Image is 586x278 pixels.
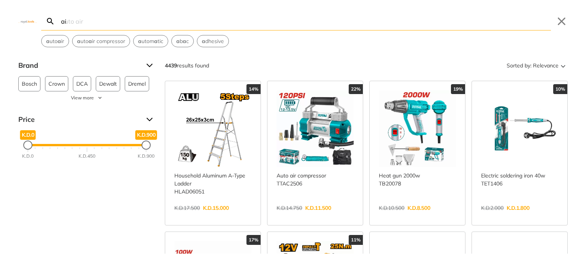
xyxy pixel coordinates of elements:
[183,38,186,45] strong: a
[77,37,125,45] span: uto ir compressor
[99,77,117,91] span: Dewalt
[165,59,209,72] div: results found
[172,35,193,47] button: Select suggestion: abac
[48,77,65,91] span: Crown
[46,37,64,45] span: uto ir
[133,35,168,47] div: Suggestion: automatic
[349,235,363,245] div: 11%
[349,84,363,94] div: 22%
[18,19,37,23] img: Close
[505,59,568,72] button: Sorted by:Relevance Sort
[89,38,92,45] strong: a
[125,76,149,91] button: Dremel
[58,38,61,45] strong: a
[60,12,551,30] input: Search…
[197,35,229,47] div: Suggestion: adhesive
[76,77,88,91] span: DCA
[45,76,68,91] button: Crown
[138,153,155,160] div: K.D.900
[18,59,140,72] span: Brand
[555,15,568,27] button: Close
[18,76,40,91] button: Bosch
[165,62,177,69] strong: 4439
[22,153,34,160] div: K.D.0
[176,38,180,45] strong: a
[197,35,229,47] button: Select suggestion: adhesive
[72,35,130,47] button: Select suggestion: auto air compressor
[171,35,194,47] div: Suggestion: abac
[176,37,189,45] span: b c
[559,61,568,70] svg: Sort
[42,35,69,47] button: Select suggestion: auto air
[553,84,567,94] div: 10%
[77,38,80,45] strong: a
[96,76,120,91] button: Dewalt
[22,77,37,91] span: Bosch
[46,17,55,26] svg: Search
[138,37,163,45] span: utom tic
[202,37,224,45] span: dhesive
[41,35,69,47] div: Suggestion: auto air
[142,141,151,150] div: Maximum Price
[79,153,95,160] div: K.D.450
[46,38,50,45] strong: a
[138,38,142,45] strong: a
[246,84,261,94] div: 14%
[72,35,130,47] div: Suggestion: auto air compressor
[23,141,32,150] div: Minimum Price
[154,38,158,45] strong: a
[134,35,168,47] button: Select suggestion: automatic
[73,76,91,91] button: DCA
[71,94,94,101] span: View more
[533,59,559,72] span: Relevance
[202,38,205,45] strong: a
[128,77,146,91] span: Dremel
[18,94,156,101] button: View more
[246,235,261,245] div: 17%
[18,113,140,126] span: Price
[451,84,465,94] div: 19%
